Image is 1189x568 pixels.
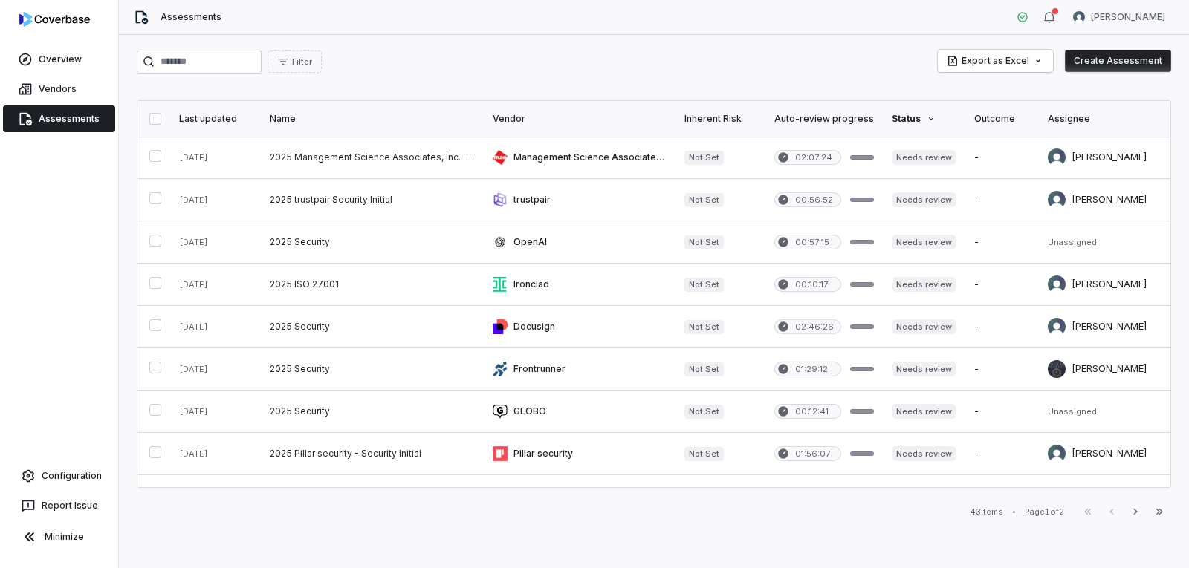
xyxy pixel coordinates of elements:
td: - [965,306,1039,348]
td: - [965,391,1039,433]
td: - [965,221,1039,264]
img: Arun Muthu avatar [1048,191,1066,209]
img: Arun Muthu avatar [1048,445,1066,463]
button: Arun Muthu avatar[PERSON_NAME] [1064,6,1174,28]
div: Page 1 of 2 [1025,506,1064,518]
img: Arun Muthu avatar [1048,318,1066,336]
span: Assessments [161,11,221,23]
img: Arun Muthu avatar [1048,148,1066,166]
img: logo-D7KZi-bG.svg [19,12,90,27]
a: Vendors [3,76,115,102]
span: [PERSON_NAME] [1091,11,1165,23]
span: Filter [292,56,312,68]
button: Minimize [6,522,112,552]
td: - [965,137,1039,179]
div: Auto-review progress [774,113,874,125]
button: Export as Excel [938,50,1053,72]
div: • [1012,506,1016,517]
img: Steve Mancini avatar [1048,360,1066,378]
button: Filter [268,50,322,73]
div: Assignee [1048,113,1180,125]
div: Vendor [493,113,667,125]
td: - [965,179,1039,221]
div: Name [270,113,475,125]
div: Outcome [974,113,1030,125]
img: Arun Muthu avatar [1073,11,1085,23]
div: Inherent Risk [684,113,757,125]
img: Arun Muthu avatar [1048,275,1066,293]
td: - [965,348,1039,391]
div: 43 items [970,506,1003,518]
td: - [965,475,1039,518]
a: Assessments [3,105,115,132]
button: Create Assessment [1065,50,1171,72]
div: Last updated [179,113,252,125]
td: - [965,433,1039,475]
a: Configuration [6,463,112,489]
a: Overview [3,46,115,73]
div: Status [892,113,956,125]
td: - [965,264,1039,306]
button: Report Issue [6,492,112,519]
